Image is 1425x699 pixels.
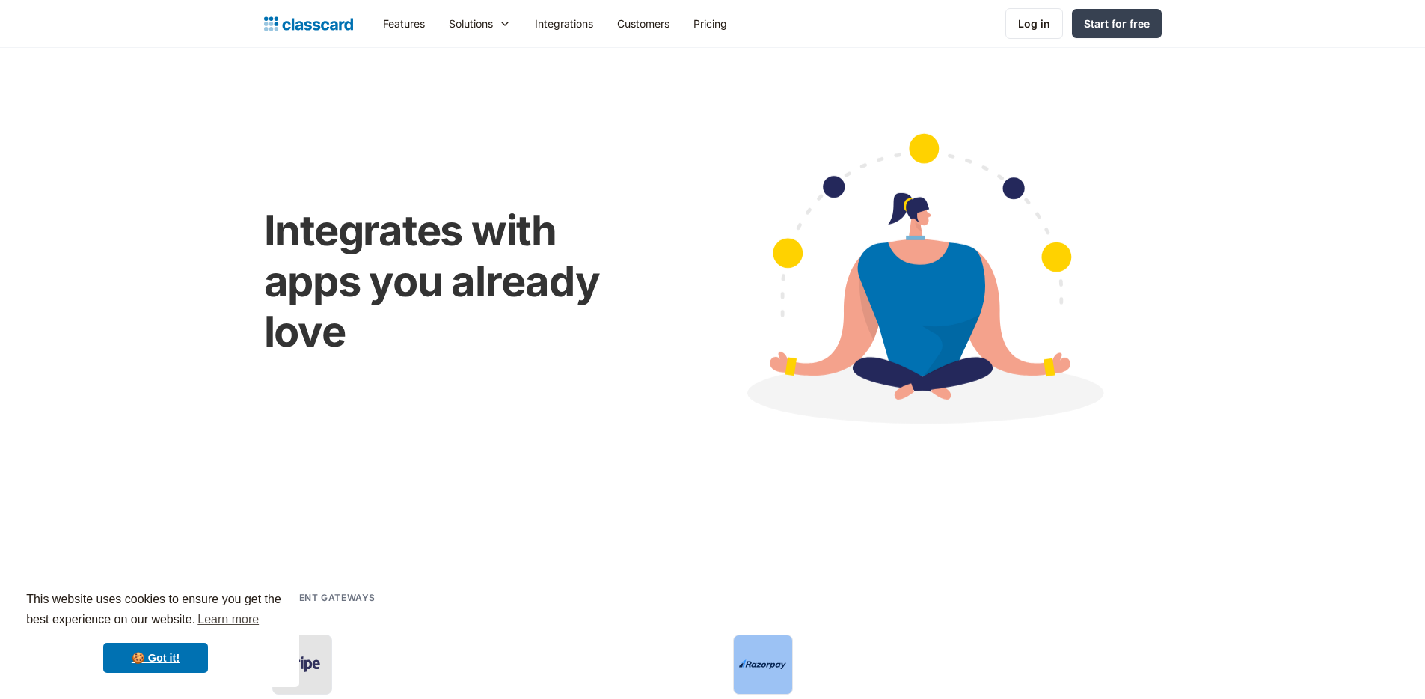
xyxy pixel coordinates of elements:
[264,206,652,357] h1: Integrates with apps you already love
[739,659,787,670] img: Razorpay
[264,13,353,34] a: Logo
[103,643,208,673] a: dismiss cookie message
[523,7,605,40] a: Integrations
[278,653,326,675] img: Stripe
[449,16,493,31] div: Solutions
[12,576,299,687] div: cookieconsent
[1005,8,1063,39] a: Log in
[1084,16,1150,31] div: Start for free
[605,7,681,40] a: Customers
[681,7,739,40] a: Pricing
[371,7,437,40] a: Features
[437,7,523,40] div: Solutions
[272,590,376,605] h2: Payment gateways
[195,608,261,631] a: learn more about cookies
[26,590,285,631] span: This website uses cookies to ensure you get the best experience on our website.
[682,105,1162,464] img: Cartoon image showing connected apps
[1018,16,1050,31] div: Log in
[1072,9,1162,38] a: Start for free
